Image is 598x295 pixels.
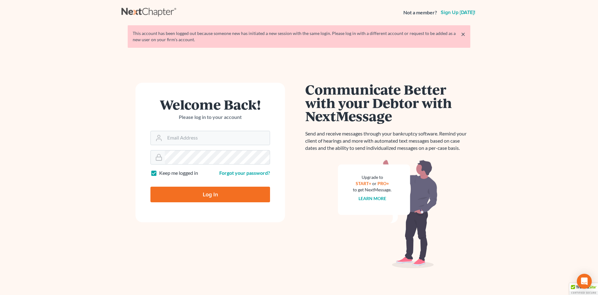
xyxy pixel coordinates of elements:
a: PRO+ [377,181,389,186]
a: Forgot your password? [219,170,270,176]
input: Email Address [165,131,270,145]
h1: Welcome Back! [150,98,270,111]
strong: Not a member? [403,9,437,16]
div: Upgrade to [353,174,392,180]
label: Keep me logged in [159,170,198,177]
div: to get NextMessage. [353,187,392,193]
span: or [372,181,377,186]
p: Please log in to your account [150,114,270,121]
a: Sign up [DATE]! [439,10,477,15]
a: × [461,30,465,38]
a: Learn more [358,196,386,201]
div: This account has been logged out because someone new has initiated a new session with the same lo... [133,30,465,43]
div: TrustedSite Certified [569,283,598,295]
a: START+ [356,181,371,186]
p: Send and receive messages through your bankruptcy software. Remind your client of hearings and mo... [305,130,470,152]
h1: Communicate Better with your Debtor with NextMessage [305,83,470,123]
input: Log In [150,187,270,202]
img: nextmessage_bg-59042aed3d76b12b5cd301f8e5b87938c9018125f34e5fa2b7a6b67550977c72.svg [338,159,438,268]
div: Open Intercom Messenger [577,274,592,289]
